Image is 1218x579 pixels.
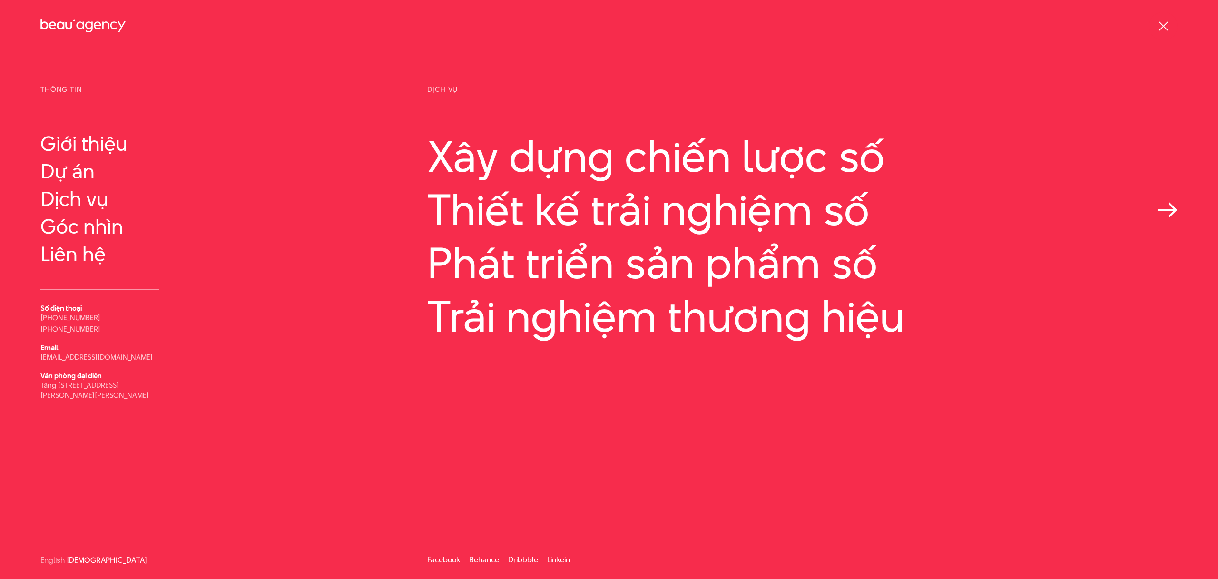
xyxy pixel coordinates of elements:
a: Liên hệ [40,243,159,265]
a: Góc nhìn [40,215,159,238]
a: Giới thiệu [40,132,159,155]
a: Thiết kế trải nghiệm số [427,186,1178,234]
a: Phát triển sản phẩm số [427,239,1178,287]
a: Dự án [40,160,159,183]
a: Dịch vụ [40,187,159,210]
p: Tầng [STREET_ADDRESS][PERSON_NAME][PERSON_NAME] [40,380,159,400]
span: Dịch vụ [427,86,1178,108]
a: Dribbble [508,554,538,565]
a: Xây dựng chiến lược số [427,132,1178,181]
a: Linkein [547,554,570,565]
a: [EMAIL_ADDRESS][DOMAIN_NAME] [40,352,153,362]
span: Thông tin [40,86,159,108]
a: Behance [469,554,499,565]
a: Facebook [427,554,460,565]
a: Trải nghiệm thương hiệu [427,292,1178,341]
